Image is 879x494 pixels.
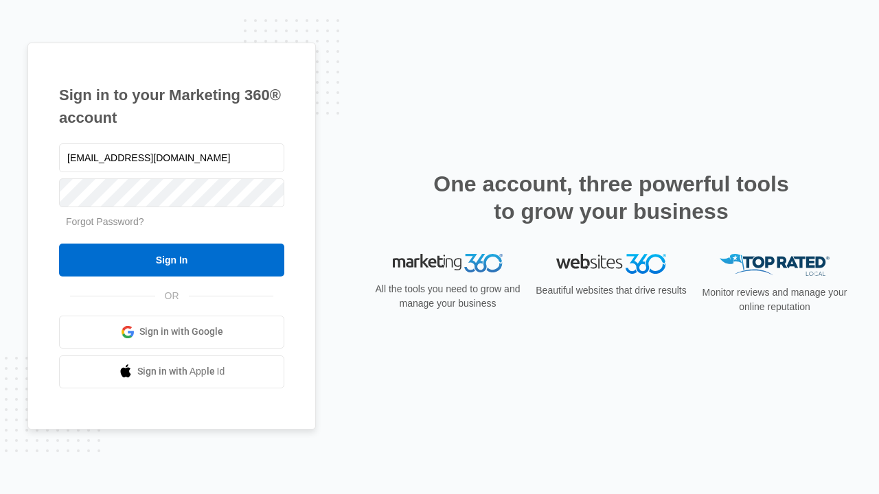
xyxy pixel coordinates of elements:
[59,244,284,277] input: Sign In
[137,364,225,379] span: Sign in with Apple Id
[139,325,223,339] span: Sign in with Google
[59,84,284,129] h1: Sign in to your Marketing 360® account
[698,285,852,314] p: Monitor reviews and manage your online reputation
[429,170,793,225] h2: One account, three powerful tools to grow your business
[59,355,284,388] a: Sign in with Apple Id
[59,143,284,172] input: Email
[720,254,830,277] img: Top Rated Local
[59,316,284,349] a: Sign in with Google
[393,254,503,273] img: Marketing 360
[155,289,189,303] span: OR
[371,282,525,311] p: All the tools you need to grow and manage your business
[556,254,666,274] img: Websites 360
[534,283,688,298] p: Beautiful websites that drive results
[66,216,144,227] a: Forgot Password?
